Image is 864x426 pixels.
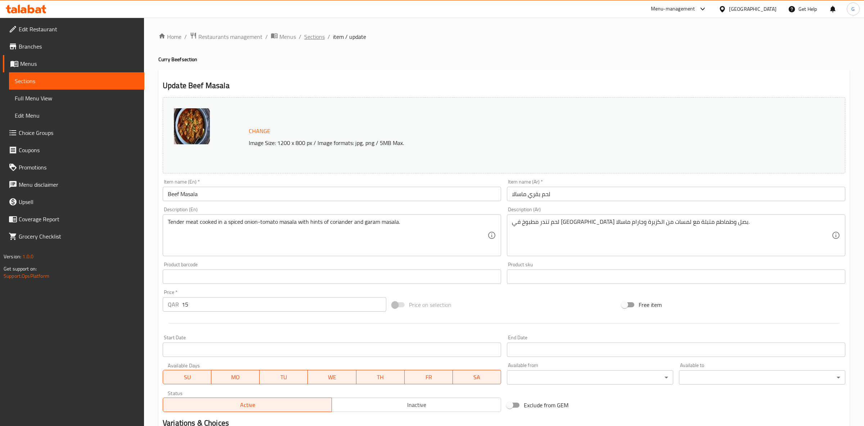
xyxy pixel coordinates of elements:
input: Enter name En [163,187,501,201]
button: Change [246,124,273,139]
span: 1.0.0 [22,252,33,261]
a: Grocery Checklist [3,228,144,245]
p: Image Size: 1200 x 800 px / Image formats: jpg, png / 5MB Max. [246,139,741,147]
a: Choice Groups [3,124,144,141]
span: TH [359,372,402,382]
span: Get support on: [4,264,37,273]
li: / [328,32,330,41]
span: SA [456,372,498,382]
div: ​ [507,370,673,385]
span: Edit Menu [15,111,139,120]
span: Price on selection [409,300,451,309]
h2: Update Beef Masala [163,80,845,91]
a: Menus [3,55,144,72]
input: Please enter product barcode [163,269,501,284]
button: Inactive [332,398,501,412]
button: TU [260,370,308,384]
span: Version: [4,252,21,261]
span: Menus [279,32,296,41]
span: Menus [20,59,139,68]
button: FR [405,370,453,384]
a: Support.OpsPlatform [4,271,49,281]
input: Please enter price [182,297,386,312]
div: Menu-management [651,5,695,13]
div: ​ [679,370,845,385]
a: Upsell [3,193,144,210]
img: Beef_Masala638882216878314120.jpg [174,108,210,144]
a: Restaurants management [190,32,262,41]
li: / [299,32,301,41]
button: WE [308,370,356,384]
nav: breadcrumb [158,32,850,41]
a: Sections [9,72,144,90]
button: SU [163,370,211,384]
input: Enter name Ar [507,187,845,201]
input: Please enter product sku [507,269,845,284]
span: Exclude from GEM [524,401,568,409]
span: MO [214,372,257,382]
span: FR [408,372,450,382]
button: Active [163,398,332,412]
span: Change [249,126,270,136]
a: Home [158,32,181,41]
span: SU [166,372,208,382]
a: Menu disclaimer [3,176,144,193]
a: Coupons [3,141,144,159]
span: Choice Groups [19,128,139,137]
span: G [851,5,855,13]
span: Restaurants management [198,32,262,41]
a: Sections [304,32,325,41]
span: Active [166,400,329,410]
button: TH [356,370,405,384]
span: WE [311,372,353,382]
span: Coverage Report [19,215,139,223]
span: Grocery Checklist [19,232,139,241]
p: QAR [168,300,179,309]
button: SA [453,370,501,384]
div: [GEOGRAPHIC_DATA] [729,5,777,13]
li: / [265,32,268,41]
span: Inactive [335,400,498,410]
span: Upsell [19,198,139,206]
span: Free item [639,300,662,309]
span: item / update [333,32,366,41]
span: TU [262,372,305,382]
a: Coverage Report [3,210,144,228]
span: Edit Restaurant [19,25,139,33]
li: / [184,32,187,41]
span: Promotions [19,163,139,172]
a: Full Menu View [9,90,144,107]
a: Edit Menu [9,107,144,124]
span: Coupons [19,146,139,154]
span: Branches [19,42,139,51]
a: Promotions [3,159,144,176]
a: Branches [3,38,144,55]
a: Menus [271,32,296,41]
h4: Curry Beef section [158,56,850,63]
textarea: لحم تندر مطبوخ في [GEOGRAPHIC_DATA] بصل وطماطم متبلة مع لمسات من الكزبرة وجارام ماسالا. [512,218,832,253]
span: Sections [15,77,139,85]
button: MO [211,370,260,384]
a: Edit Restaurant [3,21,144,38]
span: Full Menu View [15,94,139,103]
textarea: Tender meat cooked in a spiced onion-tomato masala with hints of coriander and garam masala. [168,218,487,253]
span: Menu disclaimer [19,180,139,189]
